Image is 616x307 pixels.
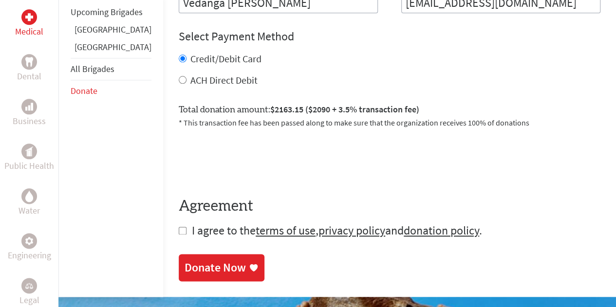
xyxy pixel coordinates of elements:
a: [GEOGRAPHIC_DATA] [75,41,151,53]
a: All Brigades [71,63,114,74]
a: MedicalMedical [15,9,43,38]
h4: Agreement [179,198,600,215]
a: privacy policy [318,223,385,238]
img: Engineering [25,237,33,245]
li: All Brigades [71,58,151,80]
p: Dental [17,70,41,83]
img: Medical [25,13,33,21]
a: Donate Now [179,254,264,281]
div: Legal Empowerment [21,278,37,293]
img: Dental [25,57,33,67]
a: Donate [71,85,97,96]
img: Business [25,103,33,110]
p: Water [19,204,40,217]
a: WaterWater [19,188,40,217]
p: Business [13,114,46,128]
li: Upcoming Brigades [71,1,151,23]
label: Total donation amount: [179,103,419,117]
span: I agree to the , and . [192,223,482,238]
p: Public Health [4,159,54,173]
img: Legal Empowerment [25,283,33,289]
img: Water [25,191,33,202]
div: Public Health [21,144,37,159]
p: Medical [15,25,43,38]
iframe: To enrich screen reader interactions, please activate Accessibility in Grammarly extension settings [179,140,327,178]
div: Engineering [21,233,37,249]
a: DentalDental [17,54,41,83]
a: EngineeringEngineering [8,233,51,262]
p: * This transaction fee has been passed along to make sure that the organization receives 100% of ... [179,117,600,128]
div: Donate Now [185,260,246,275]
li: Guatemala [71,40,151,58]
img: Public Health [25,146,33,156]
div: Water [21,188,37,204]
label: Credit/Debit Card [190,53,261,65]
li: Ghana [71,23,151,40]
p: Engineering [8,249,51,262]
label: ACH Direct Debit [190,74,258,86]
li: Donate [71,80,151,102]
a: [GEOGRAPHIC_DATA] [75,24,151,35]
a: terms of use [256,223,316,238]
a: donation policy [404,223,479,238]
a: Upcoming Brigades [71,6,143,18]
h4: Select Payment Method [179,29,600,44]
a: Public HealthPublic Health [4,144,54,173]
a: BusinessBusiness [13,99,46,128]
div: Medical [21,9,37,25]
div: Business [21,99,37,114]
div: Dental [21,54,37,70]
span: $2163.15 ($2090 + 3.5% transaction fee) [270,104,419,115]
